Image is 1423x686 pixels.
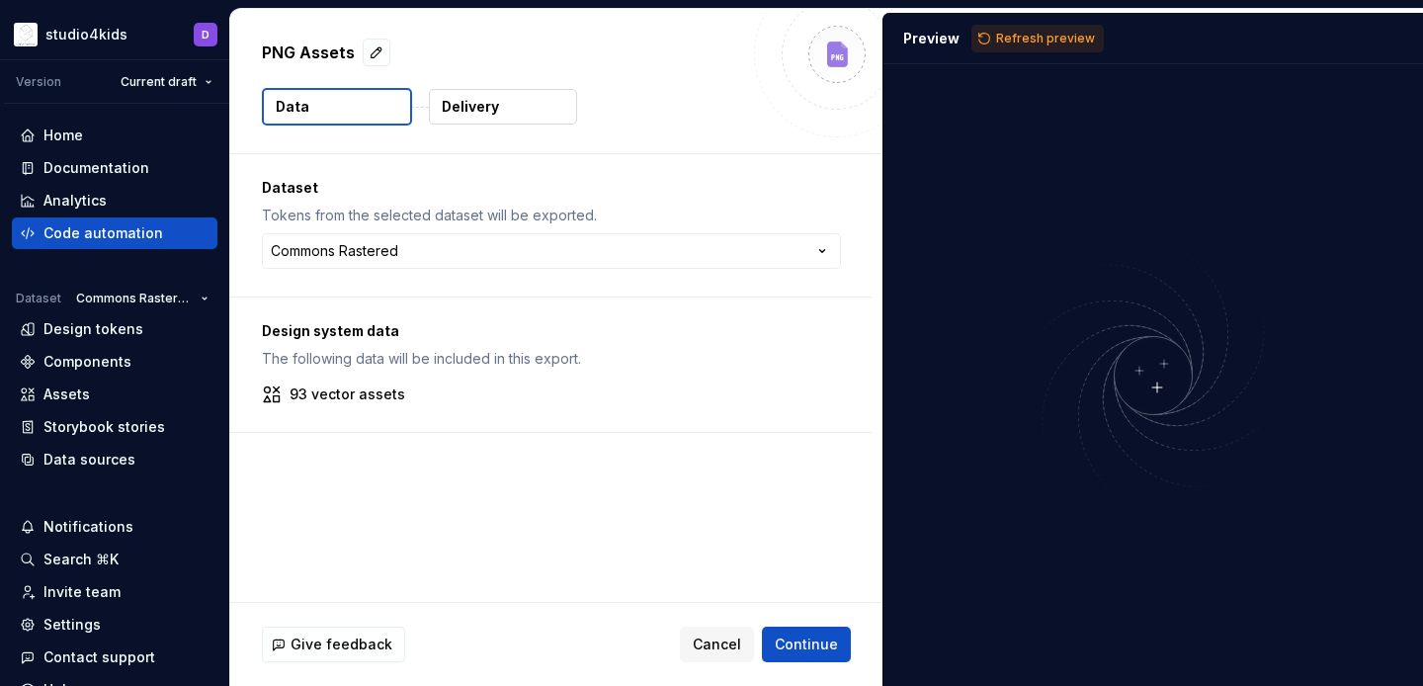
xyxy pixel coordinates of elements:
[12,217,217,249] a: Code automation
[14,23,38,46] img: f1dd3a2a-5342-4756-bcfa-e9eec4c7fc0d.png
[16,74,61,90] div: Version
[45,25,127,44] div: studio4kids
[290,385,405,404] p: 93 vector assets
[442,97,499,117] p: Delivery
[16,291,61,306] div: Dataset
[262,178,841,198] p: Dataset
[43,385,90,404] div: Assets
[262,321,841,341] p: Design system data
[262,41,355,64] p: PNG Assets
[43,223,163,243] div: Code automation
[12,313,217,345] a: Design tokens
[43,352,131,372] div: Components
[12,346,217,378] a: Components
[43,517,133,537] div: Notifications
[262,88,412,126] button: Data
[12,120,217,151] a: Home
[996,31,1095,46] span: Refresh preview
[12,511,217,543] button: Notifications
[76,291,193,306] span: Commons Rastered
[291,635,392,654] span: Give feedback
[693,635,741,654] span: Cancel
[12,444,217,475] a: Data sources
[4,13,225,55] button: studio4kidsD
[971,25,1104,52] button: Refresh preview
[43,450,135,470] div: Data sources
[262,349,841,369] p: The following data will be included in this export.
[12,544,217,575] button: Search ⌘K
[12,609,217,641] a: Settings
[43,191,107,211] div: Analytics
[12,642,217,673] button: Contact support
[262,627,405,662] button: Give feedback
[43,615,101,635] div: Settings
[43,550,119,569] div: Search ⌘K
[262,206,841,225] p: Tokens from the selected dataset will be exported.
[680,627,754,662] button: Cancel
[202,27,209,43] div: D
[429,89,577,125] button: Delivery
[43,417,165,437] div: Storybook stories
[775,635,838,654] span: Continue
[12,152,217,184] a: Documentation
[43,158,149,178] div: Documentation
[43,647,155,667] div: Contact support
[43,319,143,339] div: Design tokens
[12,576,217,608] a: Invite team
[12,185,217,216] a: Analytics
[12,379,217,410] a: Assets
[121,74,197,90] span: Current draft
[762,627,851,662] button: Continue
[12,411,217,443] a: Storybook stories
[903,29,960,48] div: Preview
[67,285,217,312] button: Commons Rastered
[43,582,121,602] div: Invite team
[43,126,83,145] div: Home
[112,68,221,96] button: Current draft
[276,97,309,117] p: Data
